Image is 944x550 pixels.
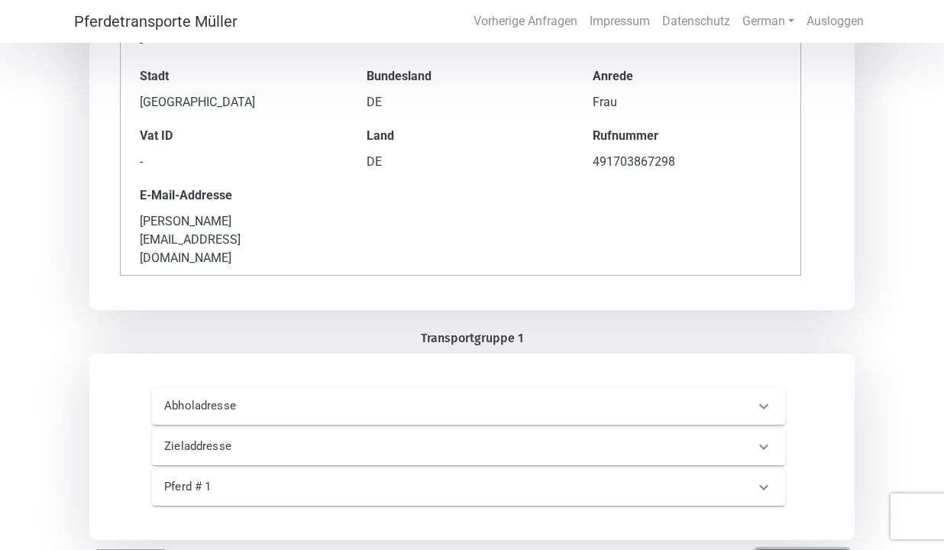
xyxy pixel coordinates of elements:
[74,6,238,37] a: Pferdetransporte Müller
[367,93,554,112] div: DE
[140,127,328,145] div: Vat ID
[467,6,584,37] a: Vorherige Anfragen
[656,6,736,37] a: Datenschutz
[593,153,781,171] div: 491703867298
[800,6,870,37] a: Ausloggen
[421,329,523,348] label: Transportgruppe 1
[584,6,656,37] a: Impressum
[367,67,554,86] div: Bundesland
[736,6,800,37] a: German
[367,153,554,171] div: DE
[152,469,785,506] div: Pferd # 1
[140,34,328,52] div: -
[164,397,432,415] p: Abholadresse
[140,67,328,86] div: Stadt
[593,67,781,86] div: Anrede
[164,438,432,455] p: Zieladdresse
[152,429,785,465] div: Zieladdresse
[593,127,781,145] div: Rufnummer
[164,478,432,496] p: Pferd # 1
[152,388,785,425] div: Abholadresse
[367,127,554,145] div: Land
[140,212,328,267] div: [PERSON_NAME][EMAIL_ADDRESS][DOMAIN_NAME]
[140,93,328,112] div: [GEOGRAPHIC_DATA]
[593,93,781,112] div: Frau
[140,186,328,205] div: E-Mail-Addresse
[140,153,328,171] div: -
